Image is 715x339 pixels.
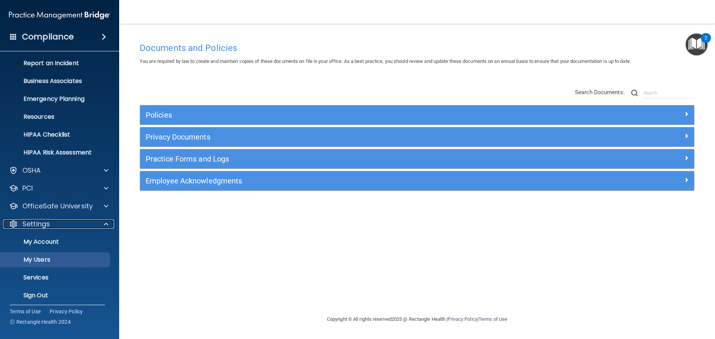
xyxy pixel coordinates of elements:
[5,149,107,156] p: HIPAA Risk Assessment
[5,256,107,263] p: My Users
[5,77,107,85] p: Business Associates
[5,60,107,67] p: Report an Incident
[5,131,107,138] p: HIPAA Checklist
[5,274,107,281] p: Services
[146,153,689,165] a: Practice Forms and Logs
[9,166,108,175] a: OSHA
[146,155,550,163] h5: Practice Forms and Logs
[22,202,93,211] p: OfficeSafe University
[146,177,550,185] h5: Employee Acknowledgments
[50,308,83,315] a: Privacy Policy
[9,184,108,193] a: PCI
[9,220,108,228] a: Settings
[448,316,477,322] a: Privacy Policy
[146,131,689,143] a: Privacy Documents
[643,87,695,99] input: Search
[146,111,550,119] h5: Policies
[146,109,689,121] a: Policies
[5,292,107,299] p: Sign Out
[5,95,107,103] p: Emergency Planning
[5,238,107,246] p: My Account
[479,316,507,322] a: Terms of Use
[146,133,550,141] h5: Privacy Documents
[22,166,41,175] p: OSHA
[281,307,553,331] div: Copyright © All rights reserved 2025 @ Rectangle Health | |
[631,90,638,96] img: ic-search.3b580494.png
[10,318,71,326] span: Ⓒ Rectangle Health 2024
[686,33,708,55] button: Open Resource Center, 2 new notifications
[9,8,110,23] img: PMB logo
[22,32,74,42] h4: Compliance
[22,184,33,193] p: PCI
[22,220,50,228] p: Settings
[5,113,107,121] p: Resources
[146,175,689,187] a: Employee Acknowledgments
[140,58,631,64] span: You are required by law to create and maintain copies of these documents on file in your office. ...
[575,89,625,96] span: Search Documents:
[140,43,695,53] h4: Documents and Policies
[10,308,41,315] a: Terms of Use
[705,38,707,48] div: 2
[9,202,108,211] a: OfficeSafe University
